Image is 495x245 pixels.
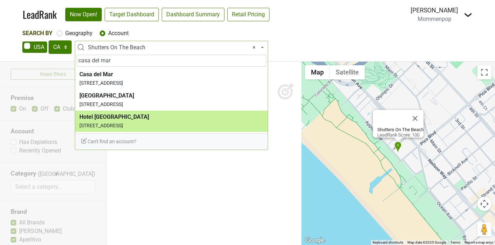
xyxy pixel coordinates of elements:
[477,222,491,236] button: Drag Pegman onto the map to open Street View
[330,65,365,79] button: Show satellite imagery
[75,41,268,54] span: Shutters On The Beach
[162,8,224,21] a: Dashboard Summary
[411,6,458,15] div: [PERSON_NAME]
[22,30,52,37] span: Search By
[108,29,129,38] label: Account
[227,8,269,21] a: Retail Pricing
[407,110,424,127] button: Close
[305,65,330,79] button: Show street map
[65,8,102,21] a: Now Open!
[477,65,491,79] button: Toggle fullscreen view
[79,92,134,99] b: [GEOGRAPHIC_DATA]
[79,113,149,120] b: Hotel [GEOGRAPHIC_DATA]
[303,236,327,245] img: Google
[465,240,493,244] a: Report a map error
[23,7,57,22] a: LeadRank
[105,8,159,21] a: Target Dashboard
[377,127,424,138] div: LeadRank Score: 100
[252,43,256,52] span: Remove all items
[303,236,327,245] a: Open this area in Google Maps (opens a new window)
[79,71,113,78] b: Casa del Mar
[477,197,491,211] button: Map camera controls
[79,101,123,107] small: [STREET_ADDRESS]
[80,137,88,144] img: Edit
[418,16,451,22] span: Mommenpop
[65,29,93,38] label: Geography
[377,127,424,132] b: Shutters On The Beach
[394,141,402,153] div: Shutters On The Beach
[464,11,472,19] img: Dropdown Menu
[373,240,403,245] button: Keyboard shortcuts
[88,43,259,52] span: Shutters On The Beach
[407,240,446,244] span: Map data ©2025 Google
[450,240,460,244] a: Terms (opens in new tab)
[79,123,123,128] small: [STREET_ADDRESS]
[80,139,137,144] span: Can't find an account?
[79,80,123,86] small: [STREET_ADDRESS]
